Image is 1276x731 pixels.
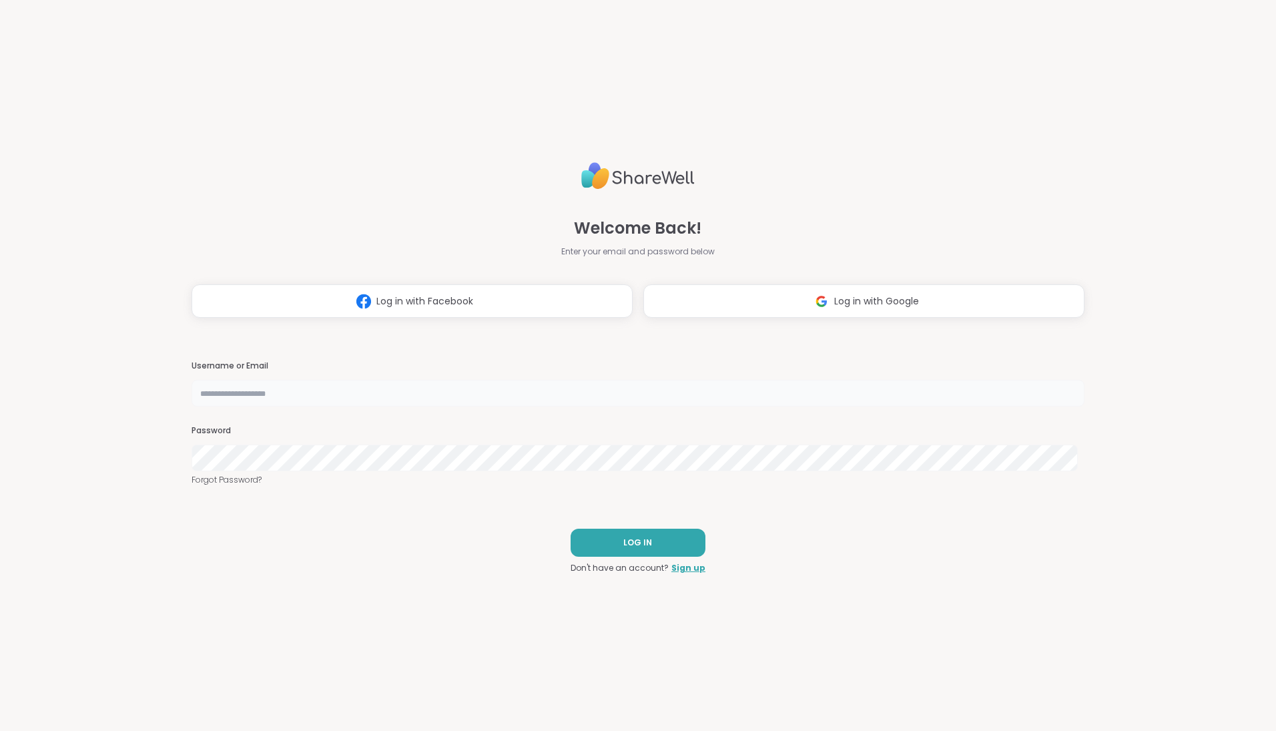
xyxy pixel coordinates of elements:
img: ShareWell Logo [581,157,695,195]
a: Forgot Password? [192,474,1084,486]
button: LOG IN [571,529,705,557]
span: Enter your email and password below [561,246,715,258]
span: Don't have an account? [571,562,669,574]
span: Log in with Facebook [376,294,473,308]
button: Log in with Google [643,284,1084,318]
img: ShareWell Logomark [809,289,834,314]
h3: Username or Email [192,360,1084,372]
h3: Password [192,425,1084,437]
span: Log in with Google [834,294,919,308]
span: LOG IN [623,537,652,549]
a: Sign up [671,562,705,574]
img: ShareWell Logomark [351,289,376,314]
span: Welcome Back! [574,216,701,240]
button: Log in with Facebook [192,284,633,318]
